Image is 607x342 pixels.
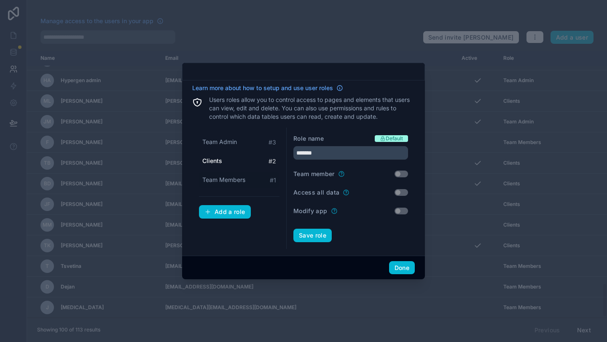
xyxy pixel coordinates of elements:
[269,157,276,166] span: # 2
[293,207,328,215] label: Modify app
[209,96,415,121] p: Users roles allow you to control access to pages and elements that users can view, edit and delet...
[192,84,343,92] a: Learn more about how to setup and use user roles
[293,170,335,178] label: Team member
[270,176,276,184] span: # 1
[269,138,276,147] span: # 3
[293,188,339,197] label: Access all data
[386,135,403,142] span: Default
[293,134,324,143] label: Role name
[199,205,251,219] button: Add a role
[204,208,245,216] div: Add a role
[202,138,237,146] span: Team Admin
[202,176,245,184] span: Team Members
[192,84,333,92] span: Learn more about how to setup and use user roles
[202,157,222,165] span: Clients
[389,261,415,275] button: Done
[293,229,332,242] button: Save role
